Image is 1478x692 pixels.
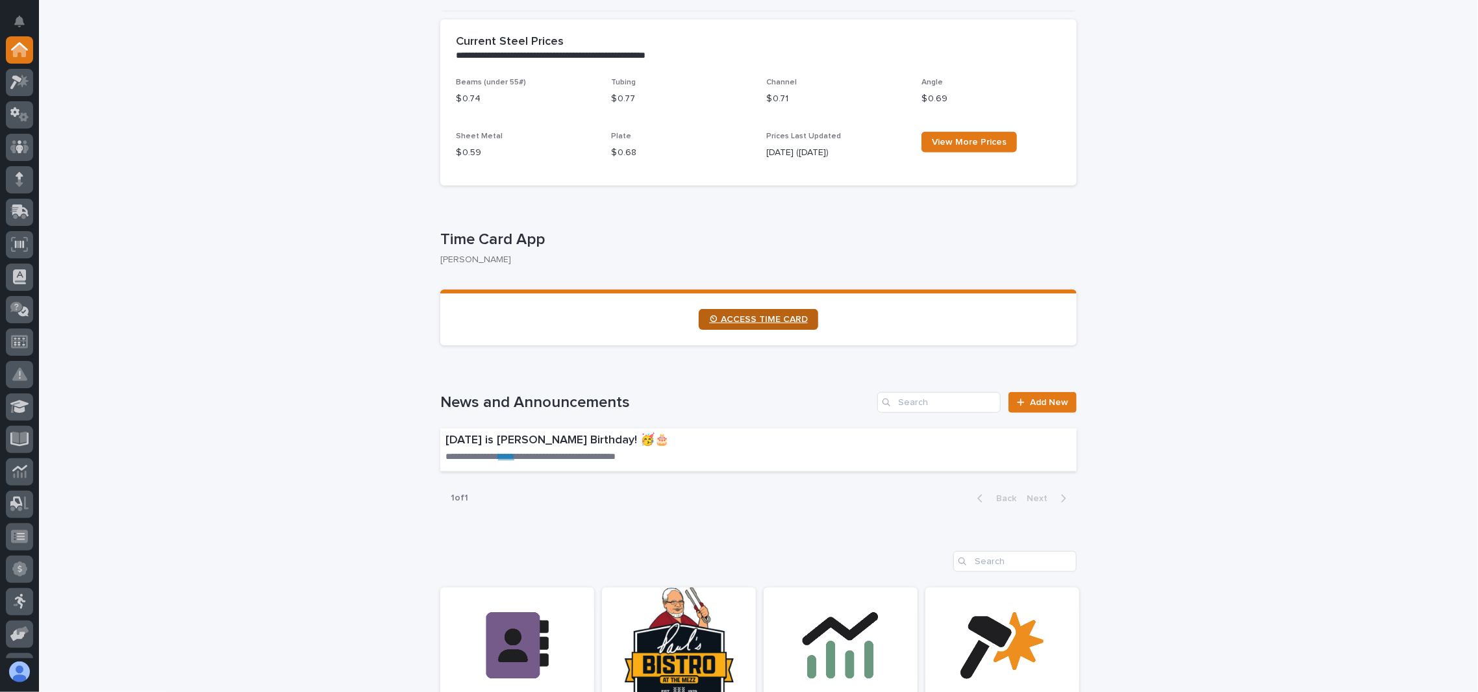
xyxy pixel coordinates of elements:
[1021,493,1077,504] button: Next
[16,16,33,36] div: Notifications
[877,392,1001,413] input: Search
[456,132,503,140] span: Sheet Metal
[6,8,33,35] button: Notifications
[456,146,595,160] p: $ 0.59
[766,79,797,86] span: Channel
[921,132,1017,153] a: View More Prices
[440,230,1071,249] p: Time Card App
[456,79,526,86] span: Beams (under 55#)
[611,79,636,86] span: Tubing
[921,92,1061,106] p: $ 0.69
[709,315,808,324] span: ⏲ ACCESS TIME CARD
[6,658,33,686] button: users-avatar
[988,494,1016,503] span: Back
[611,146,751,160] p: $ 0.68
[766,92,906,106] p: $ 0.71
[1027,494,1055,503] span: Next
[445,434,891,448] p: [DATE] is [PERSON_NAME] Birthday! 🥳🎂
[611,132,631,140] span: Plate
[440,482,479,514] p: 1 of 1
[1008,392,1077,413] a: Add New
[611,92,751,106] p: $ 0.77
[456,92,595,106] p: $ 0.74
[456,35,564,49] h2: Current Steel Prices
[967,493,1021,504] button: Back
[921,79,943,86] span: Angle
[440,254,1066,266] p: [PERSON_NAME]
[440,393,872,412] h1: News and Announcements
[953,551,1077,572] input: Search
[699,309,818,330] a: ⏲ ACCESS TIME CARD
[766,132,841,140] span: Prices Last Updated
[766,146,906,160] p: [DATE] ([DATE])
[1030,398,1068,407] span: Add New
[932,138,1007,147] span: View More Prices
